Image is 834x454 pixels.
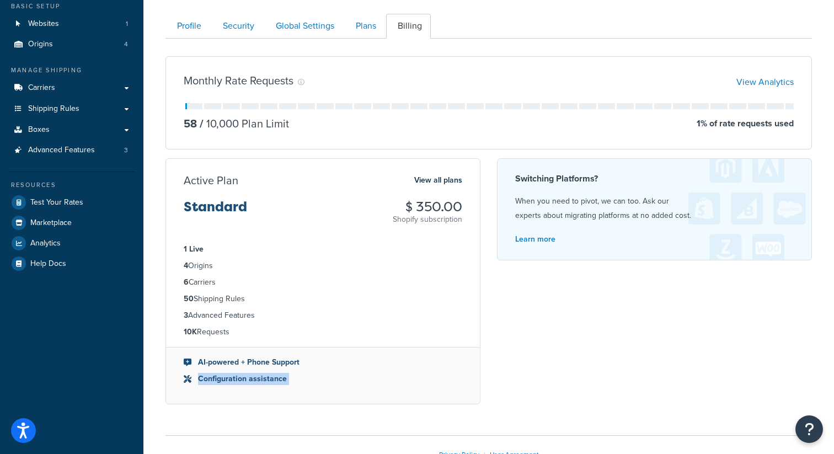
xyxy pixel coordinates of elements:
[8,2,135,11] div: Basic Setup
[8,99,135,119] a: Shipping Rules
[184,373,462,385] li: Configuration assistance
[697,116,794,131] p: 1 % of rate requests used
[184,260,188,271] strong: 4
[515,233,555,245] a: Learn more
[736,76,794,88] a: View Analytics
[184,309,462,322] li: Advanced Features
[8,140,135,161] a: Advanced Features 3
[8,140,135,161] li: Advanced Features
[30,198,83,207] span: Test Your Rates
[184,276,189,288] strong: 6
[184,326,462,338] li: Requests
[393,214,462,225] p: Shopify subscription
[8,78,135,98] a: Carriers
[8,254,135,274] a: Help Docs
[515,194,794,223] p: When you need to pivot, we can too. Ask our experts about migrating platforms at no added cost.
[184,200,247,223] h3: Standard
[124,146,128,155] span: 3
[8,66,135,75] div: Manage Shipping
[28,104,79,114] span: Shipping Rules
[184,276,462,289] li: Carriers
[184,260,462,272] li: Origins
[184,293,194,305] strong: 50
[197,116,289,131] p: 10,000 Plan Limit
[414,173,462,188] a: View all plans
[211,14,263,39] a: Security
[8,233,135,253] a: Analytics
[184,174,238,186] h3: Active Plan
[28,19,59,29] span: Websites
[184,74,293,87] h3: Monthly Rate Requests
[8,14,135,34] li: Websites
[124,40,128,49] span: 4
[165,14,210,39] a: Profile
[386,14,431,39] a: Billing
[344,14,385,39] a: Plans
[30,218,72,228] span: Marketplace
[200,115,204,132] span: /
[28,83,55,93] span: Carriers
[28,146,95,155] span: Advanced Features
[184,309,188,321] strong: 3
[30,239,61,248] span: Analytics
[8,213,135,233] a: Marketplace
[515,172,794,185] h4: Switching Platforms?
[184,293,462,305] li: Shipping Rules
[8,34,135,55] li: Origins
[30,259,66,269] span: Help Docs
[8,180,135,190] div: Resources
[184,116,197,131] p: 58
[28,40,53,49] span: Origins
[184,243,204,255] strong: 1 Live
[8,120,135,140] a: Boxes
[795,415,823,443] button: Open Resource Center
[264,14,343,39] a: Global Settings
[126,19,128,29] span: 1
[8,14,135,34] a: Websites 1
[8,34,135,55] a: Origins 4
[184,356,462,368] li: AI-powered + Phone Support
[393,200,462,214] h3: $ 350.00
[8,193,135,212] a: Test Your Rates
[28,125,50,135] span: Boxes
[184,326,197,338] strong: 10K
